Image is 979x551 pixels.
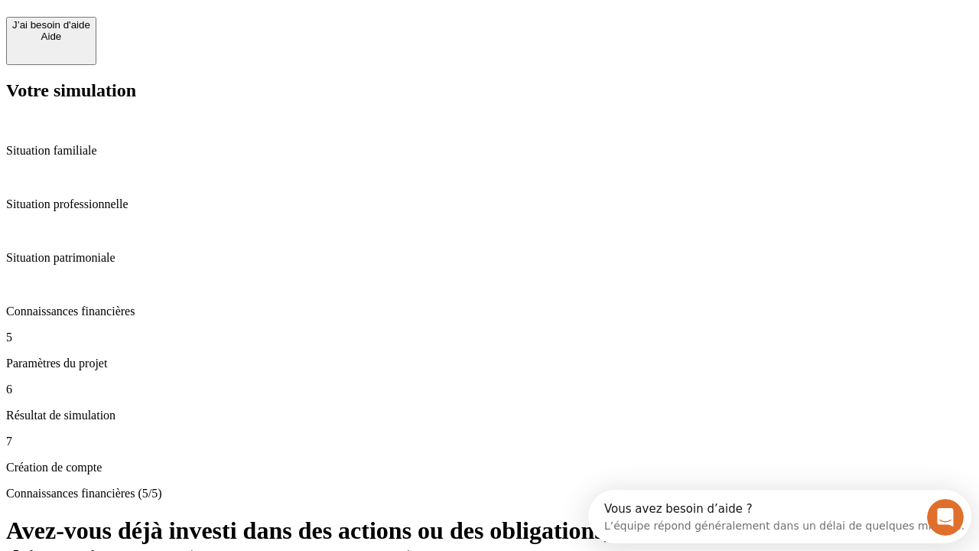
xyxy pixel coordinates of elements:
[6,17,96,65] button: J’ai besoin d'aideAide
[6,144,973,158] p: Situation familiale
[6,80,973,101] h2: Votre simulation
[588,490,971,543] iframe: Intercom live chat discovery launcher
[6,6,421,48] div: Ouvrir le Messenger Intercom
[6,461,973,474] p: Création de compte
[6,487,973,500] p: Connaissances financières (5/5)
[6,383,973,396] p: 6
[927,499,964,536] iframe: Intercom live chat
[12,19,90,31] div: J’ai besoin d'aide
[6,409,973,422] p: Résultat de simulation
[16,13,376,25] div: Vous avez besoin d’aide ?
[12,31,90,42] div: Aide
[6,197,973,211] p: Situation professionnelle
[6,305,973,318] p: Connaissances financières
[6,251,973,265] p: Situation patrimoniale
[6,331,973,344] p: 5
[6,435,973,448] p: 7
[16,25,376,41] div: L’équipe répond généralement dans un délai de quelques minutes.
[6,357,973,370] p: Paramètres du projet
